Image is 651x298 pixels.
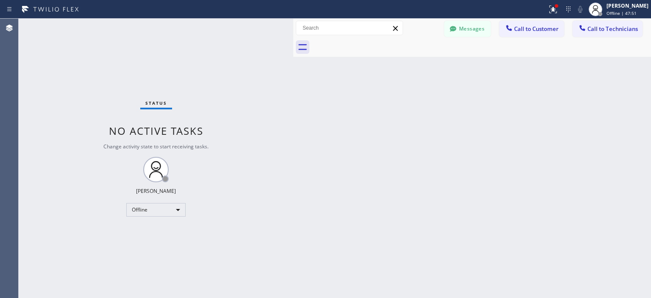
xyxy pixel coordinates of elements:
[606,10,637,16] span: Offline | 47:51
[587,25,638,33] span: Call to Technicians
[499,21,564,37] button: Call to Customer
[514,25,559,33] span: Call to Customer
[573,21,643,37] button: Call to Technicians
[136,187,176,195] div: [PERSON_NAME]
[574,3,586,15] button: Mute
[109,124,203,138] span: No active tasks
[103,143,209,150] span: Change activity state to start receiving tasks.
[126,203,186,217] div: Offline
[606,2,648,9] div: [PERSON_NAME]
[145,100,167,106] span: Status
[444,21,491,37] button: Messages
[296,21,403,35] input: Search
